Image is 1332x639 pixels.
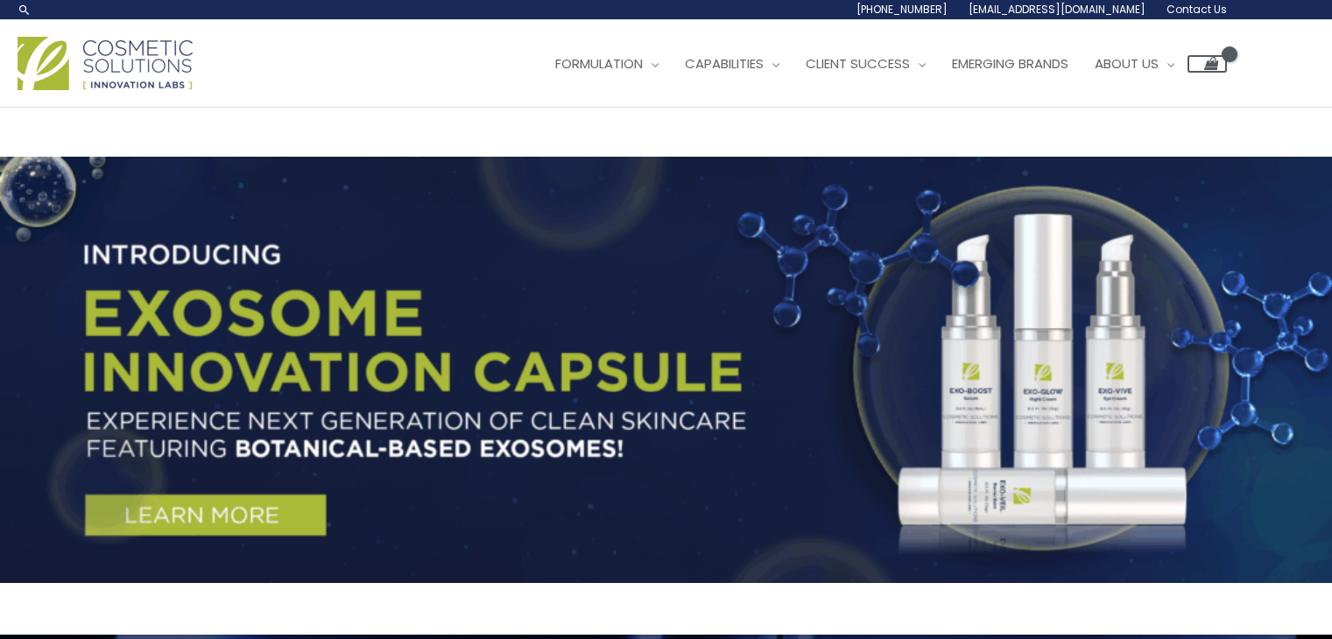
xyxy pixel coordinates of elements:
[1095,54,1159,73] span: About Us
[542,38,672,90] a: Formulation
[18,3,32,17] a: Search icon link
[939,38,1082,90] a: Emerging Brands
[1082,38,1188,90] a: About Us
[672,38,793,90] a: Capabilities
[1166,2,1227,17] span: Contact Us
[529,38,1227,90] nav: Site Navigation
[793,38,939,90] a: Client Success
[685,54,764,73] span: Capabilities
[555,54,643,73] span: Formulation
[856,2,948,17] span: [PHONE_NUMBER]
[18,37,193,90] img: Cosmetic Solutions Logo
[952,54,1068,73] span: Emerging Brands
[969,2,1145,17] span: [EMAIL_ADDRESS][DOMAIN_NAME]
[1188,55,1227,73] a: View Shopping Cart, empty
[806,54,910,73] span: Client Success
